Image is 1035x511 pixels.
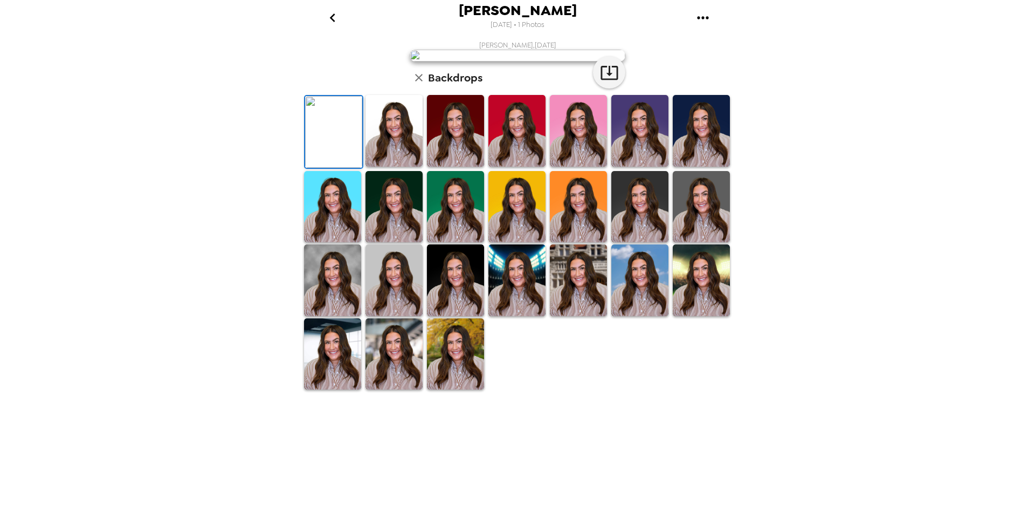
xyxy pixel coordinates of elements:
span: [DATE] • 1 Photos [491,18,544,32]
span: [PERSON_NAME] , [DATE] [479,40,556,50]
img: Original [305,96,362,168]
span: [PERSON_NAME] [459,3,577,18]
img: user [410,50,625,62]
h6: Backdrops [428,69,482,86]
